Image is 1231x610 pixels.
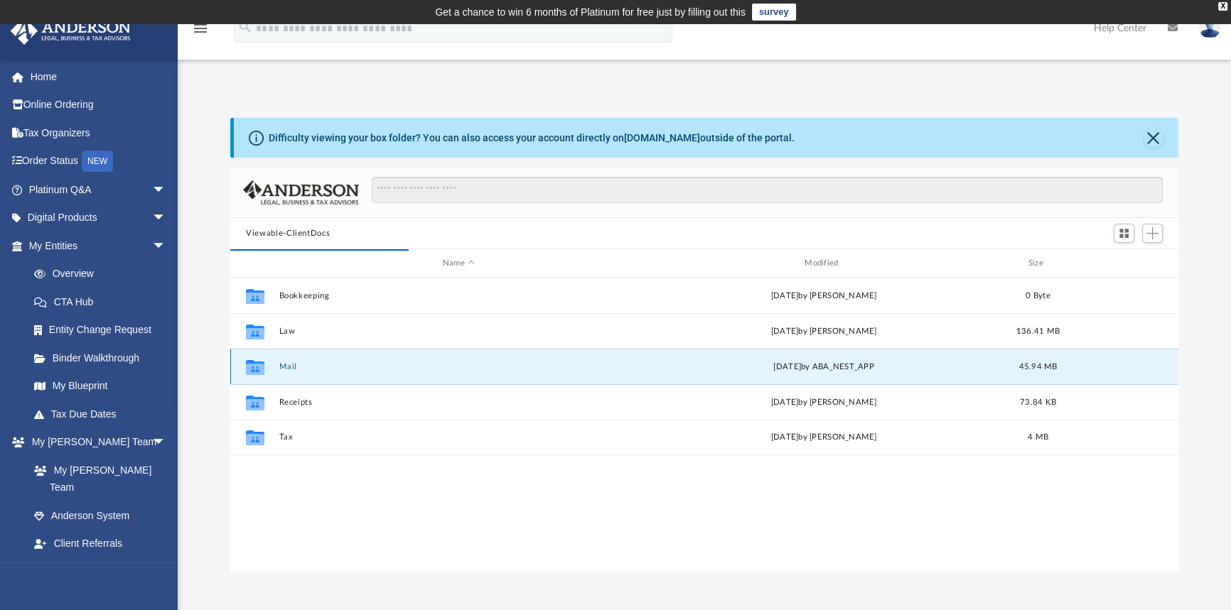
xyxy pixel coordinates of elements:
a: Entity Change Request [20,316,188,344]
a: Tax Due Dates [20,400,188,428]
a: Online Ordering [10,91,188,119]
button: Receipts [279,398,638,407]
span: arrow_drop_down [152,175,181,205]
span: arrow_drop_down [152,232,181,261]
div: Size [1010,257,1067,270]
a: [DOMAIN_NAME] [624,132,700,143]
div: Difficulty viewing your box folder? You can also access your account directly on outside of the p... [269,131,795,146]
button: Mail [279,362,638,371]
button: Bookkeeping [279,291,638,300]
a: Order StatusNEW [10,147,188,176]
div: Name [279,257,638,270]
div: NEW [82,151,113,172]
div: [DATE] by [PERSON_NAME] [645,325,1004,338]
a: My [PERSON_NAME] Team [20,456,173,501]
div: [DATE] by [PERSON_NAME] [645,396,1004,409]
a: My Blueprint [20,372,181,401]
button: Law [279,327,638,336]
a: Tax Organizers [10,119,188,147]
button: Add [1142,224,1163,244]
img: User Pic [1199,18,1220,38]
div: id [1073,257,1172,270]
span: arrow_drop_down [152,204,181,233]
div: grid [230,278,1178,572]
button: Close [1144,128,1163,148]
div: [DATE] by ABA_NEST_APP [645,361,1004,374]
button: Switch to Grid View [1114,224,1135,244]
input: Search files and folders [372,177,1163,204]
div: [DATE] by [PERSON_NAME] [645,431,1004,444]
a: Binder Walkthrough [20,344,188,372]
a: menu [192,27,209,37]
button: Tax [279,432,638,442]
div: Modified [644,257,1004,270]
a: Anderson System [20,501,181,530]
span: 4 MB [1028,433,1048,441]
i: search [237,19,253,35]
span: 0 Byte [1026,292,1050,300]
a: survey [752,4,796,21]
div: [DATE] by [PERSON_NAME] [645,290,1004,303]
a: My Entitiesarrow_drop_down [10,232,188,260]
a: My Documentsarrow_drop_down [10,557,181,586]
a: Overview [20,260,188,288]
span: arrow_drop_down [152,428,181,457]
i: menu [192,20,209,37]
a: My [PERSON_NAME] Teamarrow_drop_down [10,428,181,457]
a: CTA Hub [20,288,188,316]
div: Get a chance to win 6 months of Platinum for free just by filling out this [435,4,746,21]
div: id [237,257,272,270]
button: Viewable-ClientDocs [246,227,330,240]
a: Home [10,62,188,91]
span: 73.84 KB [1020,398,1056,406]
a: Platinum Q&Aarrow_drop_down [10,175,188,204]
a: Digital Productsarrow_drop_down [10,204,188,232]
span: 136.41 MB [1016,327,1060,335]
span: 45.94 MB [1019,363,1058,371]
a: Client Referrals [20,530,181,558]
span: arrow_drop_down [152,557,181,587]
div: close [1218,2,1227,11]
img: Anderson Advisors Platinum Portal [6,17,135,45]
